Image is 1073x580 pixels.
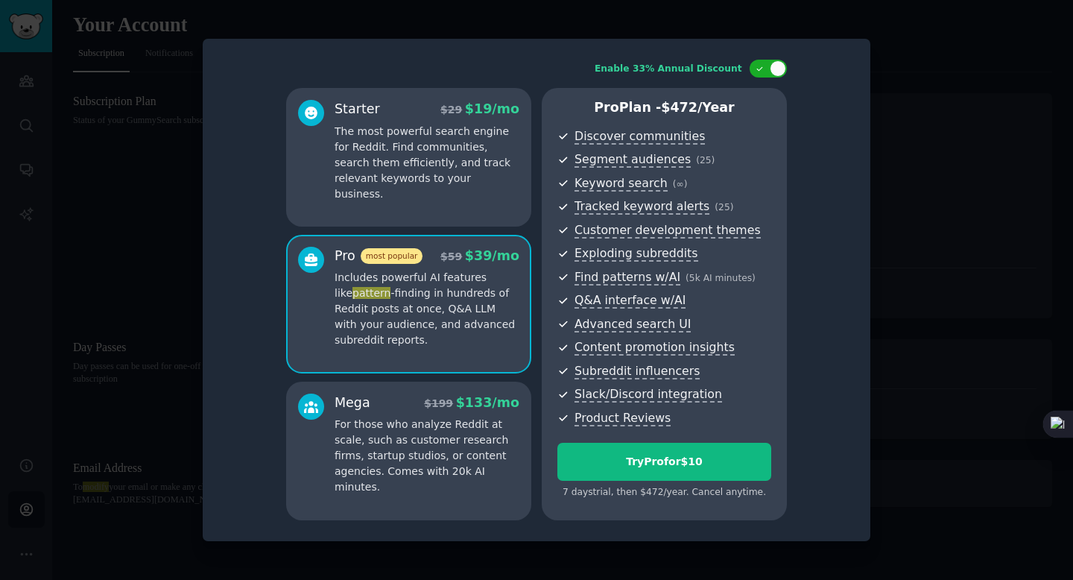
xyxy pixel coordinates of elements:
span: Q&A interface w/AI [575,293,686,309]
span: Slack/Discord integration [575,387,722,403]
div: Try Pro for $10 [558,454,770,470]
doubao-vocabulary-highlight: pattern [352,287,390,299]
span: $ 39 /mo [465,248,519,263]
span: $ 133 /mo [456,395,519,410]
span: Product Reviews [575,411,671,426]
button: TryProfor$10 [557,443,771,481]
div: Mega [335,394,370,412]
p: The most powerful search engine for Reddit. Find communities, search them efficiently, and track ... [335,124,519,202]
span: $ 59 [440,250,462,262]
div: Enable 33% Annual Discount [595,63,742,76]
span: $ 199 [424,397,453,409]
div: Starter [335,100,380,119]
div: Pro [335,247,422,265]
span: Discover communities [575,129,705,145]
span: Content promotion insights [575,340,735,356]
span: ( 25 ) [696,155,715,166]
span: Keyword search [575,176,668,192]
span: $ 29 [440,104,462,116]
p: For those who analyze Reddit at scale, such as customer research firms, startup studios, or conte... [335,417,519,495]
span: Exploding subreddits [575,246,697,262]
p: Includes powerful AI features like -finding in hundreds of Reddit posts at once, Q&A LLM with you... [335,270,519,348]
span: Advanced search UI [575,317,691,332]
span: ( 5k AI minutes ) [686,273,756,283]
span: Tracked keyword alerts [575,199,709,215]
span: $ 19 /mo [465,101,519,116]
span: Find patterns w/AI [575,270,680,286]
p: Pro Plan - [557,98,771,117]
span: Segment audiences [575,152,691,168]
span: Customer development themes [575,223,761,239]
div: 7 days trial, then $ 472 /year . Cancel anytime. [557,486,771,499]
span: ( ∞ ) [673,179,688,189]
span: $ 472 /year [661,100,734,115]
span: ( 25 ) [715,202,733,212]
span: Subreddit influencers [575,364,700,379]
span: most popular [361,248,423,264]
